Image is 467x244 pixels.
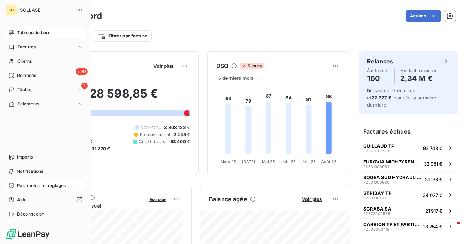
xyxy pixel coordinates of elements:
iframe: Intercom live chat [443,220,460,237]
span: 22 727 € [371,95,391,100]
a: Factures [6,41,85,53]
span: SCRASA SA [363,206,391,212]
a: Imports [6,151,85,163]
button: STRIBAY TPF253100117124 037 € [359,187,458,203]
tspan: Juil. 25 [301,159,316,164]
span: Factures [17,44,36,50]
h6: Factures échues [359,123,458,140]
a: Aide [6,194,85,206]
tspan: Mars 25 [220,159,236,164]
span: -53 400 € [168,139,190,145]
span: relances effectuées et relancés la semaine dernière. [367,88,436,108]
tspan: Juin 25 [281,159,296,164]
button: Voir plus [147,196,168,202]
span: Tableau de bord [17,30,50,36]
span: 2 245 € [173,131,190,138]
h2: 4 728 598,85 € [40,87,190,108]
span: F2531001171 [363,196,386,200]
span: 5 [367,88,370,93]
span: Imports [17,154,33,160]
button: Filtrer par facture [93,30,152,42]
span: +99 [76,68,88,75]
button: SCRASA SAF257300053521 917 € [359,203,458,218]
span: Relances [17,72,36,79]
span: SOGEA SUD HYDRAULIQUE [363,175,422,180]
span: STRIBAY TP [363,190,391,196]
a: +99Relances [6,70,85,81]
a: Clients [6,56,85,67]
span: Aide [17,197,27,203]
tspan: Août 25 [321,159,337,164]
span: Paiements [17,101,39,107]
span: 24 037 € [423,192,442,198]
span: Chiffre d'affaires mensuel [40,202,144,209]
span: 5 jours [240,63,264,69]
h4: 2,34 M € [400,73,437,84]
a: 1Tâches [6,84,85,95]
img: Logo LeanPay [6,228,50,240]
h6: Relances [367,57,393,66]
span: À effectuer [367,68,389,73]
button: SOGEA SUD HYDRAULIQUEF253100098031 136 € [359,171,458,187]
span: GUILLAUD TP [363,143,394,149]
tspan: Mai 25 [262,159,275,164]
span: CARRION TP ET PARTICULIERS [363,222,421,227]
span: Clients [17,58,32,64]
button: Actions [406,10,441,22]
span: Voir plus [153,63,173,69]
span: 92 748 € [423,145,442,151]
h6: Balance âgée [209,195,247,203]
span: Montant à relancer [400,68,437,73]
h4: 160 [367,73,389,84]
span: F2569000419 [363,227,390,232]
span: Crédit divers [139,139,166,145]
div: SO [6,4,17,16]
span: Paramètres et réglages [17,182,66,189]
tspan: [DATE] [242,159,255,164]
span: F2531000981 [363,165,389,169]
span: Recouvrement [140,131,171,138]
span: EUROVIA MIDI-PYRENEES [363,159,421,165]
span: -31 270 € [90,146,110,152]
span: 31 136 € [425,177,442,182]
span: Tâches [17,87,32,93]
button: CARRION TP ET PARTICULIERSF256900041913 254 € [359,218,458,234]
span: 6 derniers mois [218,75,253,81]
button: Voir plus [151,63,176,69]
span: F2573000596 [363,149,390,153]
span: Voir plus [302,196,322,202]
span: Voir plus [149,197,166,202]
button: Voir plus [300,196,324,202]
h6: DSO [216,62,228,70]
a: Paramètres et réglages [6,180,85,191]
span: Non-échu [141,124,161,131]
span: 13 254 € [423,224,442,229]
span: 1 [81,83,88,89]
span: 32 051 € [424,161,442,167]
span: Déconnexion [17,211,45,217]
span: F2573000535 [363,212,390,216]
button: EUROVIA MIDI-PYRENEESF253100098132 051 € [359,156,458,171]
span: 3 808 122 € [164,124,190,131]
a: Paiements [6,98,85,110]
span: SOLLASE [20,7,71,13]
a: Tableau de bord [6,27,85,38]
span: F2531000980 [363,180,390,185]
span: 21 917 € [425,208,442,214]
button: GUILLAUD TPF257300059692 748 € [359,140,458,156]
span: Notifications [17,168,43,175]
